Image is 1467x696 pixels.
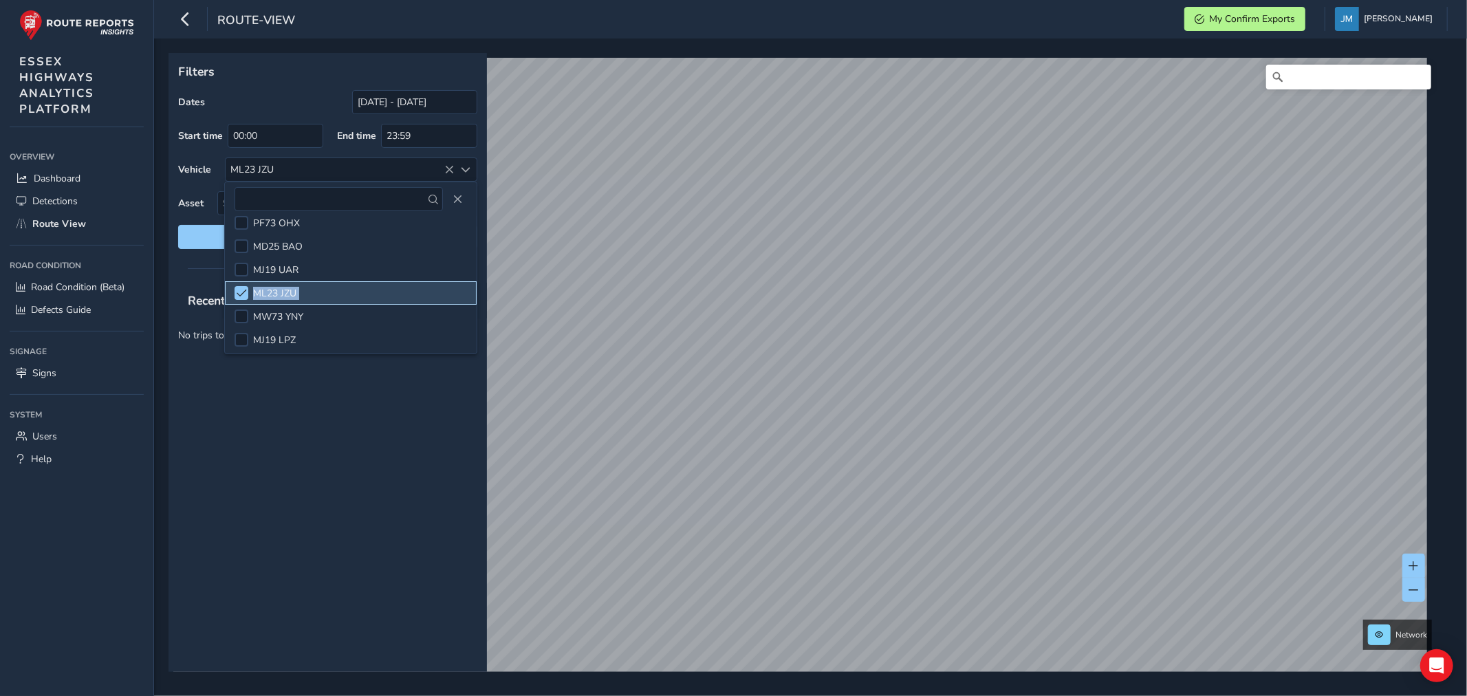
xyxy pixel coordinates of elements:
span: MJ19 LPZ [253,334,296,347]
label: Vehicle [178,163,211,176]
div: Overview [10,146,144,167]
button: My Confirm Exports [1184,7,1305,31]
span: ML23 JZU [253,287,296,300]
button: Close [448,190,467,209]
a: Help [10,448,144,470]
span: Dashboard [34,172,80,185]
span: My Confirm Exports [1209,12,1295,25]
span: [PERSON_NAME] [1364,7,1433,31]
span: Detections [32,195,78,208]
a: Road Condition (Beta) [10,276,144,298]
span: MJ19 UAR [253,263,298,276]
label: Asset [178,197,204,210]
span: ESSEX HIGHWAYS ANALYTICS PLATFORM [19,54,94,117]
span: Network [1395,629,1427,640]
div: Road Condition [10,255,144,276]
button: [PERSON_NAME] [1335,7,1437,31]
a: Defects Guide [10,298,144,321]
span: MW73 YNY [253,310,303,323]
a: Users [10,425,144,448]
img: diamond-layout [1335,7,1359,31]
span: MD25 BAO [253,240,303,253]
span: Reset filters [188,230,467,243]
span: PF73 OHX [253,217,300,230]
a: Detections [10,190,144,213]
div: Signage [10,341,144,362]
span: route-view [217,12,295,31]
a: Dashboard [10,167,144,190]
div: System [10,404,144,425]
label: Dates [178,96,205,109]
img: rr logo [19,10,134,41]
label: End time [337,129,376,142]
span: Users [32,430,57,443]
div: Open Intercom Messenger [1420,649,1453,682]
input: Search [1266,65,1431,89]
label: Start time [178,129,223,142]
a: Route View [10,213,144,235]
span: Route View [32,217,86,230]
span: Signs [32,367,56,380]
span: Select an asset code [218,192,454,215]
canvas: Map [173,58,1427,688]
button: Reset filters [178,225,477,249]
span: Road Condition (Beta) [31,281,124,294]
p: No trips to show. [169,318,487,352]
span: Recent trips [178,283,265,318]
div: ML23 JZU [226,158,454,181]
p: Filters [178,63,477,80]
span: Help [31,453,52,466]
a: Signs [10,362,144,384]
span: Defects Guide [31,303,91,316]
